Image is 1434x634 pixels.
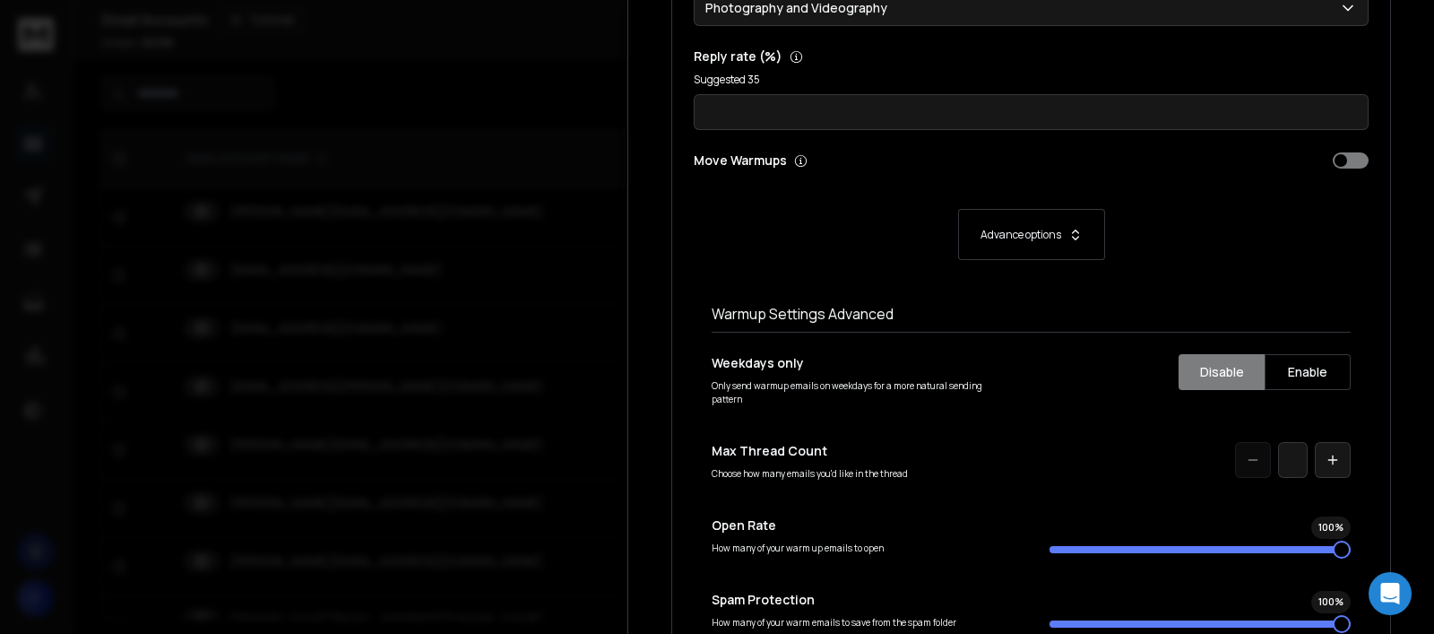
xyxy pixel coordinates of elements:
[1311,517,1351,539] div: 100 %
[712,379,1014,406] p: Only send warmup emails on weekdays for a more natural sending pattern
[1179,354,1265,390] button: Disable
[694,73,1369,87] p: Suggested 35
[712,354,1014,372] p: Weekdays only
[712,591,1014,609] p: Spam Protection
[1265,354,1351,390] button: Enable
[712,517,1014,534] p: Open Rate
[712,209,1351,260] button: Advance options
[694,152,1026,169] p: Move Warmups
[712,616,1014,630] p: How many of your warm emails to save from the spam folder
[1369,572,1412,615] div: Open Intercom Messenger
[1311,591,1351,613] div: 100 %
[712,442,1014,460] p: Max Thread Count
[712,467,1014,481] p: Choose how many emails you'd like in the thread
[694,48,1369,65] p: Reply rate (%)
[712,303,1351,325] h1: Warmup Settings Advanced
[712,542,1014,555] p: How many of your warm up emails to open
[980,228,1061,242] p: Advance options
